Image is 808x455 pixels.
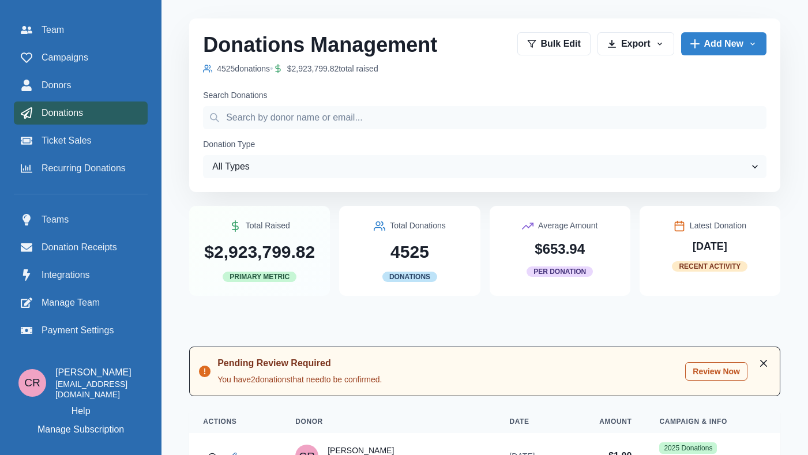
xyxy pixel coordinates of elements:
span: Per Donation [527,266,593,277]
a: 2025 Donations [659,442,717,454]
span: Manage Team [42,296,100,310]
span: Donation Receipts [42,240,117,254]
th: Amount [576,410,645,433]
a: Manage Team [14,291,148,314]
a: Donors [14,74,148,97]
button: Export [597,32,674,55]
span: Donations [382,272,437,282]
span: Donations [42,106,83,120]
span: Integrations [42,268,90,282]
button: Close [754,354,773,373]
span: Ticket Sales [42,134,92,148]
p: $2,923,799.82 [204,239,315,265]
input: Search by donor name or email... [203,106,766,129]
p: Manage Subscription [37,423,124,437]
th: Actions [189,410,281,433]
a: Team [14,18,148,42]
button: Add New [681,32,766,55]
span: Primary Metric [223,272,296,282]
p: 4525 donation s [217,63,270,75]
th: Campaign & Info [645,410,780,433]
button: Review Now [685,362,747,381]
p: $653.94 [535,239,585,260]
span: Team [42,23,64,37]
a: Donation Receipts [14,236,148,259]
span: Payment Settings [42,324,114,337]
a: Donations [14,101,148,125]
span: Campaigns [42,51,88,65]
p: [EMAIL_ADDRESS][DOMAIN_NAME] [55,379,143,400]
button: Bulk Edit [517,32,591,55]
a: Ticket Sales [14,129,148,152]
h2: Donations Management [203,32,437,57]
label: Search Donations [203,89,760,101]
p: Total Donations [390,220,446,232]
p: Average Amount [538,220,597,232]
a: Recurring Donations [14,157,148,180]
span: Teams [42,213,69,227]
a: Help [72,404,91,418]
label: Donation Type [203,138,760,151]
th: Donor [281,410,495,433]
div: Connor Reaumond [24,377,40,388]
a: Payment Settings [14,319,148,342]
p: [DATE] [693,239,727,254]
p: [PERSON_NAME] [55,366,143,379]
p: Total Raised [246,220,290,232]
p: • [270,62,273,76]
div: Pending Review Required [217,356,681,370]
span: Recurring Donations [42,161,126,175]
a: Teams [14,208,148,231]
div: You have 2 donation s that need to be confirmed. [217,375,382,384]
p: Latest Donation [690,220,746,232]
th: Date [495,410,576,433]
span: Donors [42,78,72,92]
a: Integrations [14,264,148,287]
a: Campaigns [14,46,148,69]
p: 4525 [390,239,429,265]
p: $2,923,799.82 total raised [287,63,378,75]
span: Recent Activity [672,261,747,272]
